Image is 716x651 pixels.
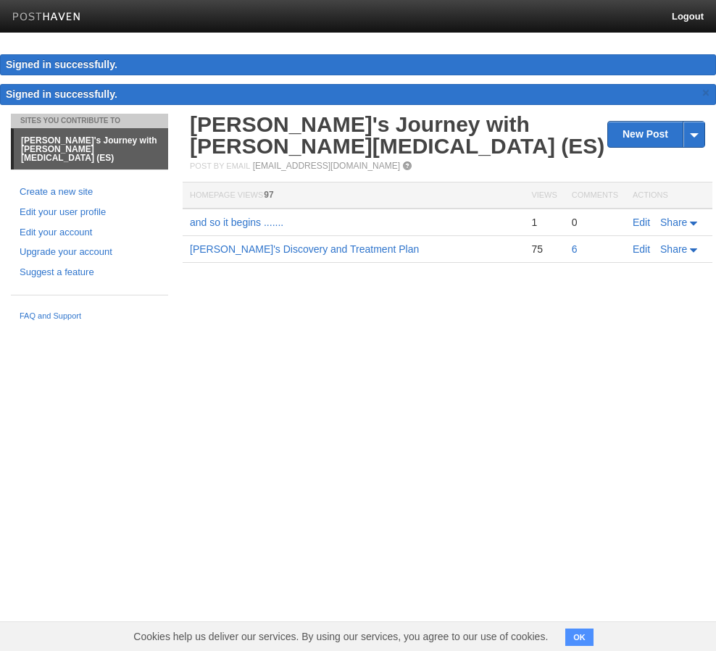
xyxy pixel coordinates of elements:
span: Signed in successfully. [6,88,117,100]
span: Post by Email [190,161,250,170]
a: Edit your account [20,225,159,240]
a: [PERSON_NAME]'s Journey with [PERSON_NAME][MEDICAL_DATA] (ES) [14,129,168,169]
span: Share [660,217,687,228]
img: Posthaven-bar [12,12,81,23]
div: 1 [531,216,557,229]
a: [EMAIL_ADDRESS][DOMAIN_NAME] [253,161,400,171]
th: Homepage Views [183,182,524,209]
th: Views [524,182,564,209]
a: Edit [633,217,650,228]
a: Create a new site [20,185,159,200]
a: [PERSON_NAME]'s Discovery and Treatment Plan [190,243,419,255]
a: FAQ and Support [20,310,159,323]
th: Comments [565,182,625,209]
a: Upgrade your account [20,245,159,260]
a: Edit your user profile [20,205,159,220]
a: Suggest a feature [20,265,159,280]
a: [PERSON_NAME]'s Journey with [PERSON_NAME][MEDICAL_DATA] (ES) [190,112,604,158]
th: Actions [625,182,712,209]
span: 97 [264,190,273,200]
a: New Post [608,122,704,147]
div: 0 [572,216,618,229]
span: Share [660,243,687,255]
a: 6 [572,243,578,255]
li: Sites You Contribute To [11,114,168,128]
a: × [699,84,712,102]
a: Edit [633,243,650,255]
div: 75 [531,243,557,256]
button: OK [565,629,594,646]
span: Cookies help us deliver our services. By using our services, you agree to our use of cookies. [119,622,562,651]
a: and so it begins ....... [190,217,283,228]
